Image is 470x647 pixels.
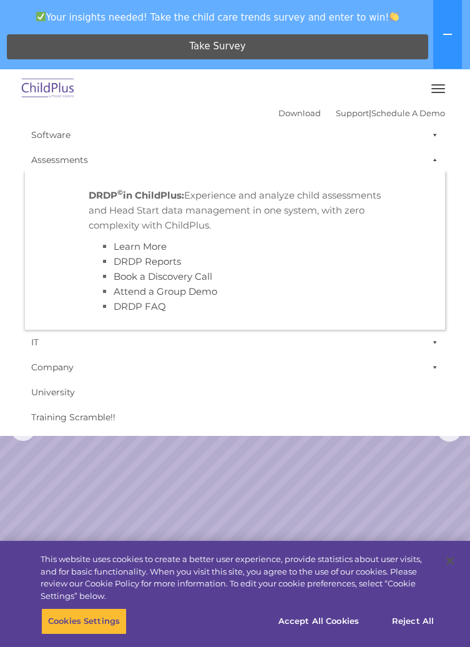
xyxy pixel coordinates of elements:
a: Assessments [25,147,445,172]
a: DRDP Reports [114,255,181,267]
button: Cookies Settings [41,608,127,635]
span: Last name [202,72,240,82]
button: Close [436,547,464,575]
a: Training Scramble!! [25,405,445,430]
a: Schedule A Demo [371,108,445,118]
span: Your insights needed! Take the child care trends survey and enter to win! [5,5,431,29]
a: Support [336,108,369,118]
a: Learn More [114,240,167,252]
img: ✅ [36,12,46,21]
a: Book a Discovery Call [114,270,212,282]
button: Accept All Cookies [272,608,366,635]
div: This website uses cookies to create a better user experience, provide statistics about user visit... [41,553,436,602]
a: University [25,380,445,405]
sup: © [117,188,123,197]
span: Phone number [202,124,255,133]
span: Take Survey [189,36,245,57]
button: Reject All [374,608,452,635]
a: Software [25,122,445,147]
a: Download [278,108,321,118]
a: IT [25,330,445,355]
img: ChildPlus by Procare Solutions [19,74,77,104]
font: | [278,108,445,118]
a: Company [25,355,445,380]
p: Experience and analyze child assessments and Head Start data management in one system, with zero ... [89,188,382,233]
a: Take Survey [7,34,428,59]
strong: DRDP in ChildPlus: [89,189,184,201]
a: Attend a Group Demo [114,285,217,297]
a: DRDP FAQ [114,300,166,312]
img: 👏 [389,12,399,21]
